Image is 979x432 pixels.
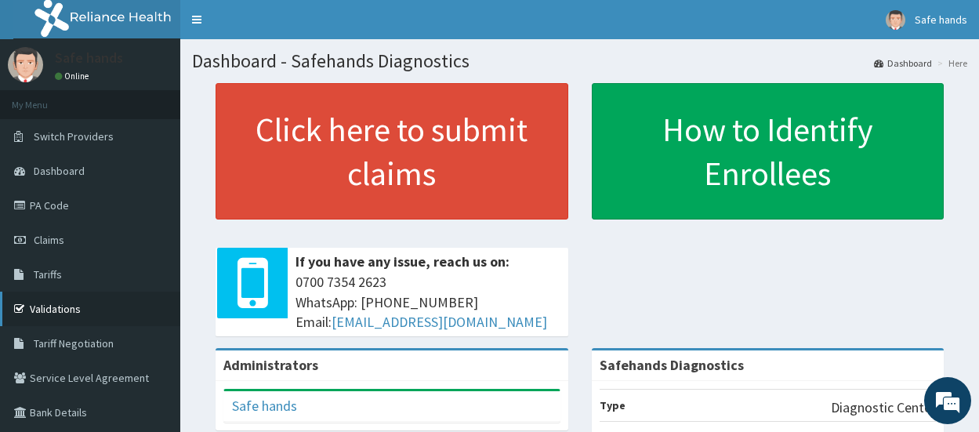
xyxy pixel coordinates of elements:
[34,233,64,247] span: Claims
[886,10,905,30] img: User Image
[91,121,216,279] span: We're online!
[8,275,299,330] textarea: Type your message and hit 'Enter'
[232,397,297,415] a: Safe hands
[82,88,263,108] div: Chat with us now
[192,51,967,71] h1: Dashboard - Safehands Diagnostics
[874,56,932,70] a: Dashboard
[257,8,295,45] div: Minimize live chat window
[600,398,625,412] b: Type
[332,313,547,331] a: [EMAIL_ADDRESS][DOMAIN_NAME]
[34,267,62,281] span: Tariffs
[55,51,123,65] p: Safe hands
[34,129,114,143] span: Switch Providers
[34,164,85,178] span: Dashboard
[592,83,945,220] a: How to Identify Enrollees
[216,83,568,220] a: Click here to submit claims
[831,398,936,418] p: Diagnostic Center
[296,272,560,332] span: 0700 7354 2623 WhatsApp: [PHONE_NUMBER] Email:
[296,252,509,270] b: If you have any issue, reach us on:
[29,78,63,118] img: d_794563401_company_1708531726252_794563401
[915,13,967,27] span: Safe hands
[223,356,318,374] b: Administrators
[8,47,43,82] img: User Image
[600,356,744,374] strong: Safehands Diagnostics
[55,71,92,82] a: Online
[934,56,967,70] li: Here
[34,336,114,350] span: Tariff Negotiation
